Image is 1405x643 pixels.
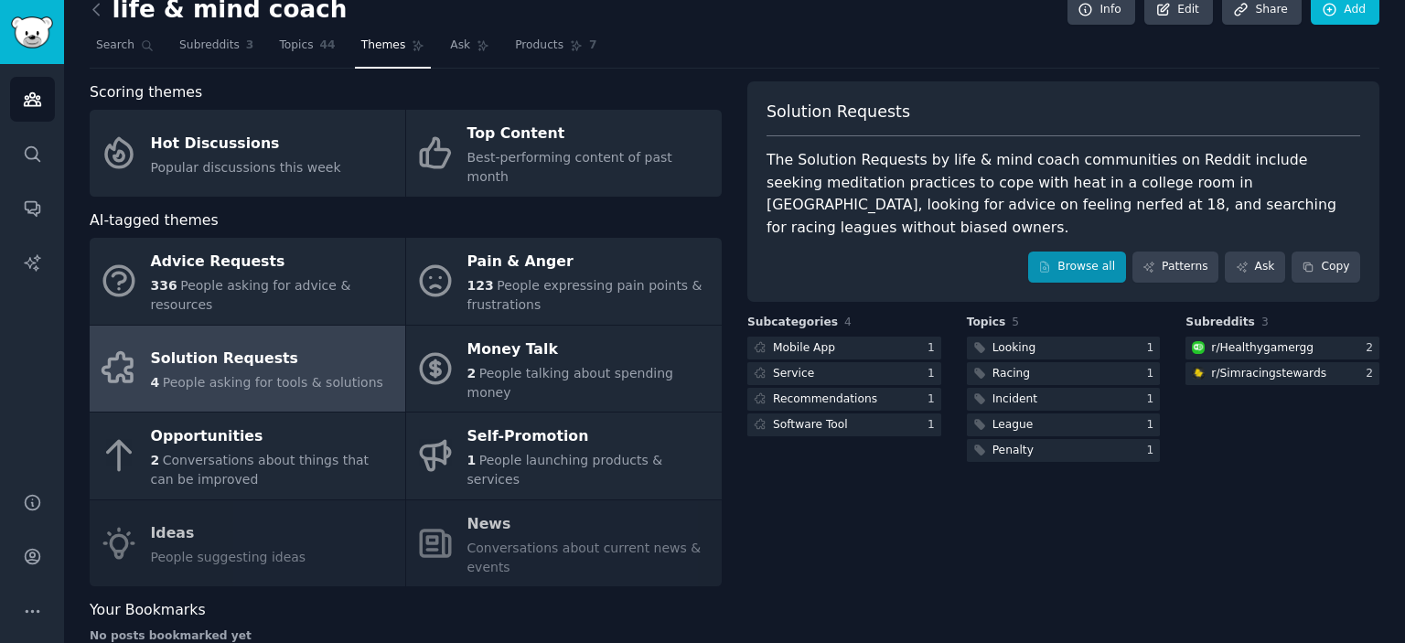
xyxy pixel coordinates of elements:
[11,16,53,48] img: GummySearch logo
[467,335,713,364] div: Money Talk
[467,278,494,293] span: 123
[96,38,134,54] span: Search
[928,366,941,382] div: 1
[1147,340,1161,357] div: 1
[406,413,722,499] a: Self-Promotion1People launching products & services
[992,443,1034,459] div: Penalty
[467,150,672,184] span: Best-performing content of past month
[151,278,177,293] span: 336
[967,337,1161,359] a: Looking1
[773,417,848,434] div: Software Tool
[151,453,370,487] span: Conversations about things that can be improved
[90,599,206,622] span: Your Bookmarks
[1292,252,1360,283] button: Copy
[747,315,838,331] span: Subcategories
[90,209,219,232] span: AI-tagged themes
[967,388,1161,411] a: Incident1
[928,391,941,408] div: 1
[151,278,351,312] span: People asking for advice & resources
[1211,340,1314,357] div: r/ Healthygamergg
[467,366,673,400] span: People talking about spending money
[151,160,341,175] span: Popular discussions this week
[406,110,722,197] a: Top ContentBest-performing content of past month
[406,326,722,413] a: Money Talk2People talking about spending money
[467,366,477,380] span: 2
[151,375,160,390] span: 4
[151,423,396,452] div: Opportunities
[173,31,260,69] a: Subreddits3
[361,38,406,54] span: Themes
[467,453,477,467] span: 1
[844,316,852,328] span: 4
[773,366,814,382] div: Service
[1211,366,1326,382] div: r/ Simracingstewards
[273,31,341,69] a: Topics44
[1366,340,1379,357] div: 2
[928,340,941,357] div: 1
[1147,443,1161,459] div: 1
[1225,252,1285,283] a: Ask
[90,81,202,104] span: Scoring themes
[589,38,597,54] span: 7
[967,315,1006,331] span: Topics
[467,248,713,277] div: Pain & Anger
[928,417,941,434] div: 1
[151,129,341,158] div: Hot Discussions
[967,413,1161,436] a: League1
[967,362,1161,385] a: Racing1
[1147,417,1161,434] div: 1
[1185,337,1379,359] a: Healthygamerggr/Healthygamergg2
[773,391,877,408] div: Recommendations
[747,337,941,359] a: Mobile App1
[1366,366,1379,382] div: 2
[467,423,713,452] div: Self-Promotion
[509,31,603,69] a: Products7
[992,391,1037,408] div: Incident
[747,362,941,385] a: Service1
[1261,316,1269,328] span: 3
[1192,341,1205,354] img: Healthygamergg
[90,31,160,69] a: Search
[90,110,405,197] a: Hot DiscussionsPopular discussions this week
[1012,316,1019,328] span: 5
[992,340,1036,357] div: Looking
[967,439,1161,462] a: Penalty1
[767,149,1360,239] div: The Solution Requests by life & mind coach communities on Reddit include seeking meditation pract...
[90,413,405,499] a: Opportunities2Conversations about things that can be improved
[1028,252,1126,283] a: Browse all
[151,453,160,467] span: 2
[90,238,405,325] a: Advice Requests336People asking for advice & resources
[773,340,835,357] div: Mobile App
[355,31,432,69] a: Themes
[467,453,663,487] span: People launching products & services
[467,120,713,149] div: Top Content
[163,375,383,390] span: People asking for tools & solutions
[246,38,254,54] span: 3
[444,31,496,69] a: Ask
[90,326,405,413] a: Solution Requests4People asking for tools & solutions
[1147,366,1161,382] div: 1
[320,38,336,54] span: 44
[179,38,240,54] span: Subreddits
[747,388,941,411] a: Recommendations1
[151,248,396,277] div: Advice Requests
[406,238,722,325] a: Pain & Anger123People expressing pain points & frustrations
[515,38,563,54] span: Products
[151,345,383,374] div: Solution Requests
[767,101,910,123] span: Solution Requests
[467,278,702,312] span: People expressing pain points & frustrations
[747,413,941,436] a: Software Tool1
[450,38,470,54] span: Ask
[992,417,1034,434] div: League
[1192,367,1205,380] img: Simracingstewards
[1132,252,1218,283] a: Patterns
[992,366,1030,382] div: Racing
[279,38,313,54] span: Topics
[1185,315,1255,331] span: Subreddits
[1147,391,1161,408] div: 1
[1185,362,1379,385] a: Simracingstewardsr/Simracingstewards2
